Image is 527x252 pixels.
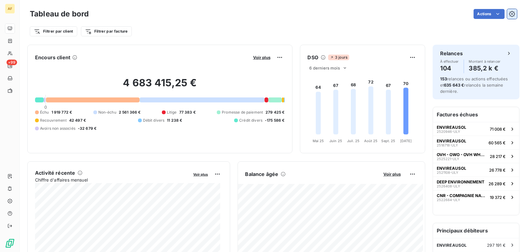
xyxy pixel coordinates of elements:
h6: Relances [440,50,463,57]
div: AF [5,4,15,14]
h3: Tableau de bord [30,8,89,20]
span: 2521108-ULY [437,171,458,174]
span: 42 497 € [69,118,86,123]
span: Voir plus [194,172,208,177]
h6: Encours client [35,54,70,61]
span: Débit divers [143,118,165,123]
span: 3 jours [328,55,349,60]
span: Crédit divers [239,118,262,123]
span: À effectuer [440,60,459,63]
button: Voir plus [382,171,403,177]
h6: Balance âgée [245,170,279,178]
span: ENVIREAUSOL [437,138,466,143]
h2: 4 683 415,25 € [35,77,285,95]
span: +99 [7,60,17,65]
span: 279 425 € [266,110,284,115]
span: 0 [44,105,47,110]
span: Litige [167,110,177,115]
span: 2525221-ULY [437,157,459,161]
span: 2 561 366 € [119,110,141,115]
button: DEEP ENVIRONNEMENT2526408-ULY26 289 € [433,177,519,190]
button: Voir plus [192,171,210,177]
iframe: Intercom live chat [506,231,521,246]
span: 28 217 € [490,154,506,159]
span: ENVIREAUSOL [437,166,466,171]
h6: DSO [308,54,318,61]
button: Filtrer par client [30,26,77,36]
tspan: [DATE] [400,139,412,143]
span: ENVIREAUSOL [437,243,467,248]
span: Chiffre d'affaires mensuel [35,177,189,183]
span: OVH - OWO - OVH WHOIS OFFUSCATOR [437,152,487,157]
h6: Factures échues [433,107,519,122]
button: OVH - OWO - OVH WHOIS OFFUSCATOR2525221-ULY28 217 € [433,149,519,163]
span: CNR - COMPAGNIE NATIONALE DU RHONE [437,193,487,198]
h6: Principaux débiteurs [433,223,519,238]
img: Logo LeanPay [5,238,15,248]
span: DEEP ENVIRONNEMENT [437,179,485,184]
tspan: Mai 25 [312,139,324,143]
span: 19 372 € [490,195,506,200]
span: 2522684-ULY [437,198,460,202]
span: Promesse de paiement [222,110,263,115]
h4: 104 [440,63,459,73]
span: 26 778 € [489,168,506,173]
span: 6 derniers mois [310,65,340,70]
span: 635 643 € [444,83,464,88]
button: ENVIREAUSOL2521108-ULY26 778 € [433,163,519,177]
span: Recouvrement [40,118,67,123]
button: ENVIREAUSOL2520946-ULY71 008 € [433,122,519,136]
button: Filtrer par facture [81,26,132,36]
span: 2518718-ULY [437,143,458,147]
span: Voir plus [253,55,270,60]
button: CNR - COMPAGNIE NATIONALE DU RHONE2522684-ULY19 372 € [433,190,519,204]
span: Non-échu [98,110,116,115]
h4: 385,2 k € [469,63,501,73]
button: Actions [474,9,505,19]
button: Voir plus [251,55,272,60]
button: ENVIREAUSOL2518718-ULY60 565 € [433,136,519,149]
span: 60 565 € [489,140,506,145]
span: Montant à relancer [469,60,501,63]
span: 26 289 € [489,181,506,186]
span: 153 [440,76,447,81]
span: 2526408-ULY [437,184,460,188]
tspan: Sept. 25 [381,139,395,143]
span: 71 008 € [490,127,506,132]
span: ENVIREAUSOL [437,125,466,130]
span: 2520946-ULY [437,130,460,133]
span: Avoirs non associés [40,126,75,131]
span: 297 191 € [487,243,506,248]
span: 77 383 € [179,110,196,115]
tspan: Juin 25 [329,139,342,143]
span: 1 919 772 € [51,110,72,115]
span: relances ou actions effectuées et relancés la semaine dernière. [440,76,508,94]
span: Voir plus [383,172,401,177]
span: -175 586 € [265,118,285,123]
span: 11 238 € [167,118,182,123]
tspan: Juil. 25 [347,139,360,143]
span: -32 679 € [78,126,96,131]
h6: Activité récente [35,169,75,177]
span: Échu [40,110,49,115]
tspan: Août 25 [364,139,377,143]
